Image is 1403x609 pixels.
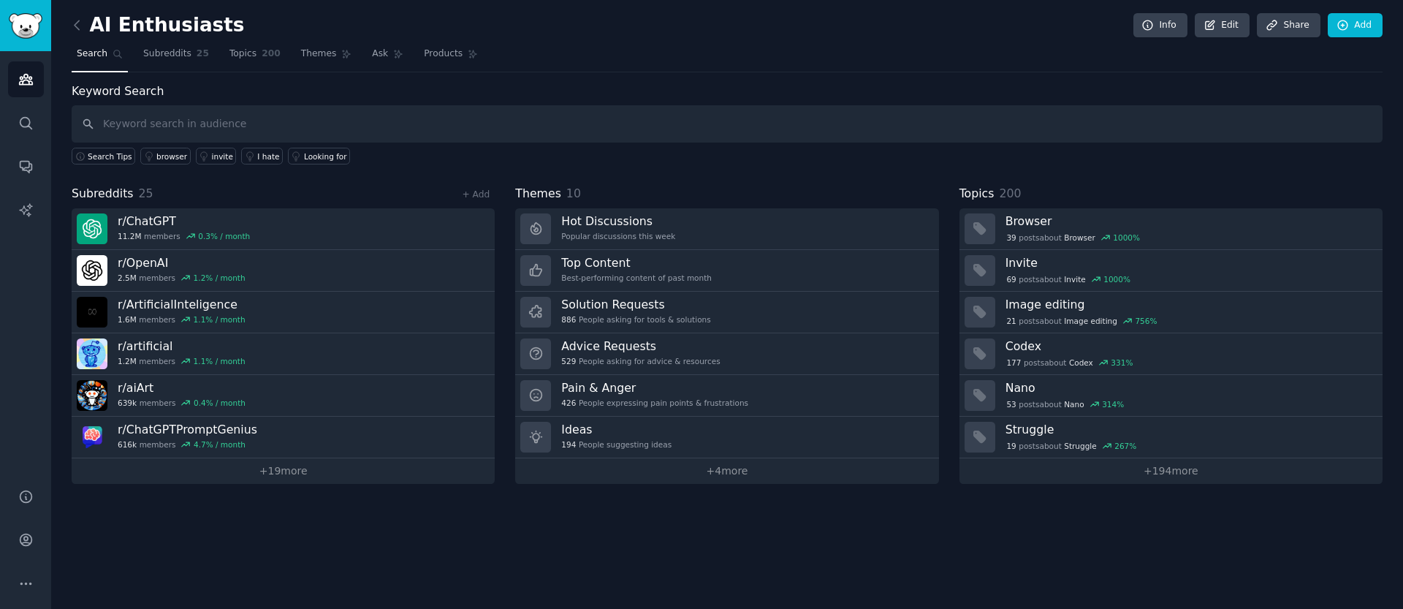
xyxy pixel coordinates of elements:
[72,292,495,333] a: r/ArtificialInteligence1.6Mmembers1.1% / month
[1103,274,1130,284] div: 1000 %
[143,48,191,61] span: Subreddits
[1064,232,1095,243] span: Browser
[229,48,256,61] span: Topics
[72,42,128,72] a: Search
[1113,232,1140,243] div: 1000 %
[1005,422,1372,437] h3: Struggle
[72,458,495,484] a: +19more
[118,273,137,283] span: 2.5M
[515,375,938,417] a: Pain & Anger426People expressing pain points & frustrations
[959,185,995,203] span: Topics
[1005,356,1134,369] div: post s about
[118,231,250,241] div: members
[9,13,42,39] img: GummySearch logo
[372,48,388,61] span: Ask
[77,380,107,411] img: aiArt
[77,255,107,286] img: OpenAI
[77,297,107,328] img: ArtificialInteligence
[561,231,675,241] div: Popular discussions this week
[72,105,1383,143] input: Keyword search in audience
[1005,338,1372,354] h3: Codex
[1006,274,1016,284] span: 69
[515,208,938,250] a: Hot DiscussionsPopular discussions this week
[72,333,495,375] a: r/artificial1.2Mmembers1.1% / month
[72,14,244,37] h2: AI Enthusiasts
[424,48,463,61] span: Products
[959,292,1383,333] a: Image editing21postsaboutImage editing756%
[1006,441,1016,451] span: 19
[194,356,246,366] div: 1.1 % / month
[1005,231,1141,244] div: post s about
[561,213,675,229] h3: Hot Discussions
[140,148,191,164] a: browser
[88,151,132,162] span: Search Tips
[959,458,1383,484] a: +194more
[1005,213,1372,229] h3: Browser
[118,314,246,325] div: members
[118,398,137,408] span: 639k
[77,213,107,244] img: ChatGPT
[1135,316,1157,326] div: 756 %
[1195,13,1250,38] a: Edit
[959,250,1383,292] a: Invite69postsaboutInvite1000%
[1005,255,1372,271] h3: Invite
[1005,439,1138,453] div: post s about
[561,297,710,312] h3: Solution Requests
[72,208,495,250] a: r/ChatGPT11.2Mmembers0.3% / month
[77,338,107,369] img: artificial
[72,250,495,292] a: r/OpenAI2.5Mmembers1.2% / month
[194,273,246,283] div: 1.2 % / month
[194,398,246,408] div: 0.4 % / month
[304,151,347,162] div: Looking for
[1006,399,1016,409] span: 53
[959,375,1383,417] a: Nano53postsaboutNano314%
[959,333,1383,375] a: Codex177postsaboutCodex331%
[301,48,337,61] span: Themes
[118,213,250,229] h3: r/ ChatGPT
[561,338,720,354] h3: Advice Requests
[561,356,576,366] span: 529
[561,398,748,408] div: People expressing pain points & frustrations
[515,185,561,203] span: Themes
[561,314,576,325] span: 886
[1006,316,1016,326] span: 21
[1064,399,1084,409] span: Nano
[118,380,246,396] h3: r/ aiArt
[515,333,938,375] a: Advice Requests529People asking for advice & resources
[419,42,483,72] a: Products
[1114,441,1136,451] div: 267 %
[118,439,137,450] span: 616k
[72,185,134,203] span: Subreddits
[72,375,495,417] a: r/aiArt639kmembers0.4% / month
[241,148,283,164] a: I hate
[561,356,720,366] div: People asking for advice & resources
[118,422,257,437] h3: r/ ChatGPTPromptGenius
[1069,358,1093,368] span: Codex
[561,422,672,437] h3: Ideas
[118,439,257,450] div: members
[262,48,281,61] span: 200
[515,250,938,292] a: Top ContentBest-performing content of past month
[198,231,250,241] div: 0.3 % / month
[561,273,712,283] div: Best-performing content of past month
[118,338,246,354] h3: r/ artificial
[515,458,938,484] a: +4more
[1257,13,1320,38] a: Share
[561,439,672,450] div: People suggesting ideas
[296,42,357,72] a: Themes
[212,151,233,162] div: invite
[1005,314,1159,328] div: post s about
[1064,441,1096,451] span: Struggle
[515,417,938,458] a: Ideas194People suggesting ideas
[118,356,137,366] span: 1.2M
[561,439,576,450] span: 194
[1328,13,1383,38] a: Add
[118,231,141,241] span: 11.2M
[118,273,246,283] div: members
[1005,297,1372,312] h3: Image editing
[72,417,495,458] a: r/ChatGPTPromptGenius616kmembers4.7% / month
[288,148,350,164] a: Looking for
[138,42,214,72] a: Subreddits25
[959,417,1383,458] a: Struggle19postsaboutStruggle267%
[566,186,581,200] span: 10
